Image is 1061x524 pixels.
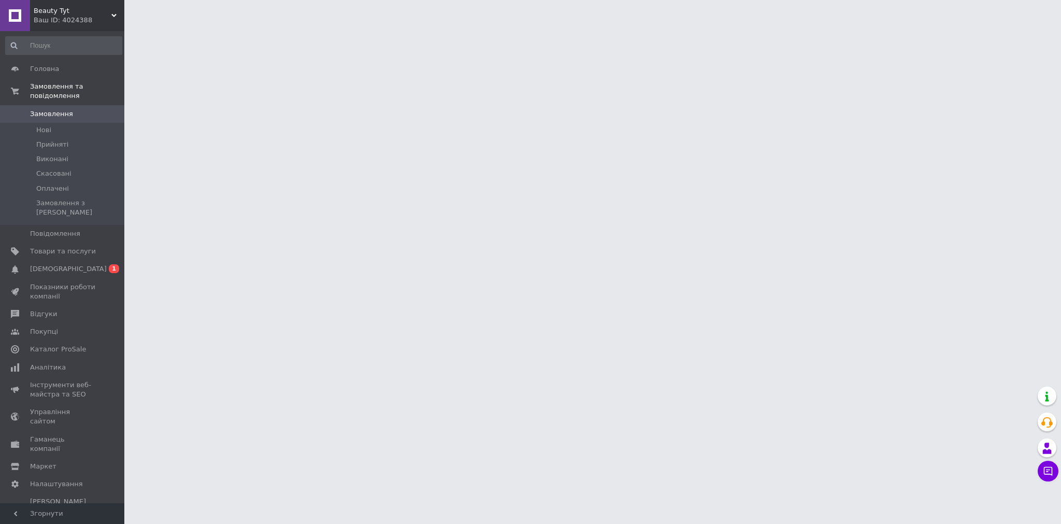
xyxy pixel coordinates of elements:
[30,462,56,471] span: Маркет
[36,199,121,217] span: Замовлення з [PERSON_NAME]
[30,82,124,101] span: Замовлення та повідомлення
[30,327,58,336] span: Покупці
[5,36,122,55] input: Пошук
[36,184,69,193] span: Оплачені
[30,247,96,256] span: Товари та послуги
[36,125,51,135] span: Нові
[30,435,96,454] span: Гаманець компанії
[34,6,111,16] span: Beauty Tyt
[30,264,107,274] span: [DEMOGRAPHIC_DATA]
[30,64,59,74] span: Головна
[36,140,68,149] span: Прийняті
[30,229,80,238] span: Повідомлення
[1038,461,1058,481] button: Чат з покупцем
[30,345,86,354] span: Каталог ProSale
[30,282,96,301] span: Показники роботи компанії
[30,363,66,372] span: Аналітика
[36,154,68,164] span: Виконані
[30,380,96,399] span: Інструменти веб-майстра та SEO
[30,109,73,119] span: Замовлення
[36,169,71,178] span: Скасовані
[34,16,124,25] div: Ваш ID: 4024388
[30,309,57,319] span: Відгуки
[109,264,119,273] span: 1
[30,479,83,489] span: Налаштування
[30,407,96,426] span: Управління сайтом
